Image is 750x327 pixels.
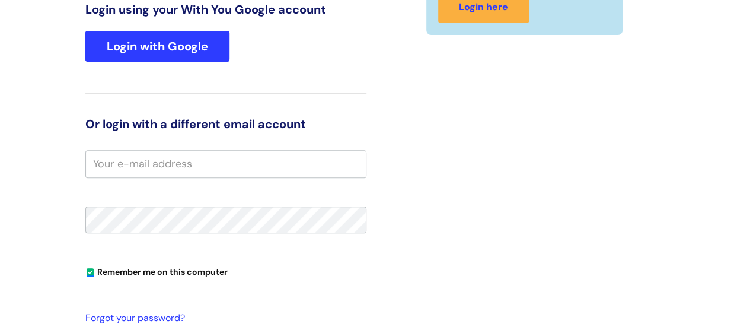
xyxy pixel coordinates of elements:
input: Your e-mail address [85,150,366,177]
h3: Or login with a different email account [85,117,366,131]
input: Remember me on this computer [87,269,94,277]
a: Forgot your password? [85,310,360,327]
div: You can uncheck this option if you're logging in from a shared device [85,262,366,281]
label: Remember me on this computer [85,264,228,277]
a: Login with Google [85,31,229,62]
h3: Login using your With You Google account [85,2,366,17]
